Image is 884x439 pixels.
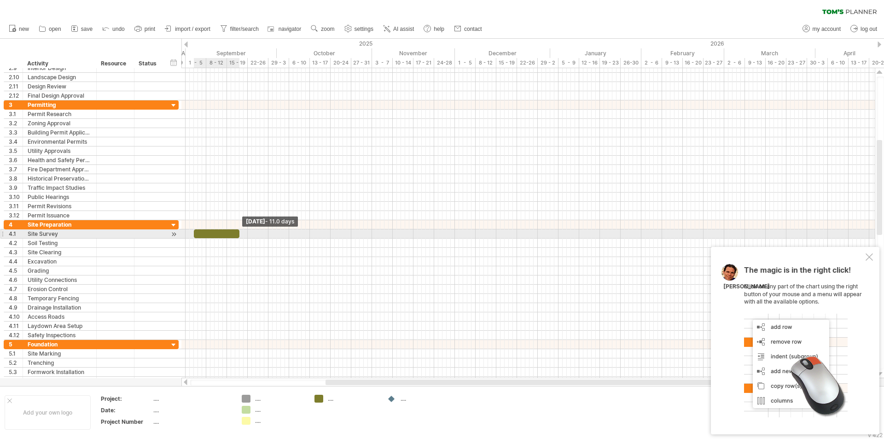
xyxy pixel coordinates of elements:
[28,349,92,358] div: Site Marking
[600,58,621,68] div: 19 - 23
[28,165,92,174] div: Fire Department Approval
[476,58,496,68] div: 8 - 12
[279,26,301,32] span: navigator
[28,340,92,349] div: Foundation
[100,23,128,35] a: undo
[9,312,23,321] div: 4.10
[413,58,434,68] div: 17 - 21
[558,58,579,68] div: 5 - 9
[277,48,372,58] div: October 2025
[9,229,23,238] div: 4.1
[69,23,95,35] a: save
[227,58,248,68] div: 15 - 19
[455,48,550,58] div: December 2025
[828,58,849,68] div: 6 - 10
[683,58,704,68] div: 16 - 20
[36,23,64,35] a: open
[9,146,23,155] div: 3.5
[9,248,23,257] div: 4.3
[28,229,92,238] div: Site Survey
[641,58,662,68] div: 2 - 6
[452,23,485,35] a: contact
[328,395,378,403] div: ....
[9,331,23,339] div: 4.12
[9,73,23,82] div: 2.10
[268,58,289,68] div: 29 - 3
[861,26,877,32] span: log out
[28,137,92,146] div: Environmental Permits
[9,119,23,128] div: 3.2
[704,58,724,68] div: 23 - 27
[28,239,92,247] div: Soil Testing
[9,294,23,303] div: 4.8
[9,100,23,109] div: 3
[9,368,23,376] div: 5.3
[9,358,23,367] div: 5.2
[255,406,305,414] div: ....
[9,202,23,211] div: 3.11
[28,312,92,321] div: Access Roads
[579,58,600,68] div: 12 - 16
[321,26,334,32] span: zoom
[401,395,451,403] div: ....
[848,23,880,35] a: log out
[49,26,61,32] span: open
[28,285,92,293] div: Erosion Control
[421,23,447,35] a: help
[28,193,92,201] div: Public Hearings
[101,59,129,68] div: Resource
[145,26,155,32] span: print
[28,202,92,211] div: Permit Revisions
[800,23,843,35] a: my account
[744,265,851,279] span: The magic is in the right click!
[9,91,23,100] div: 2.12
[175,26,210,32] span: import / export
[6,23,32,35] a: new
[28,100,92,109] div: Permitting
[381,23,417,35] a: AI assist
[28,156,92,164] div: Health and Safety Permits
[538,58,558,68] div: 29 - 2
[9,174,23,183] div: 3.8
[434,58,455,68] div: 24-28
[308,23,337,35] a: zoom
[266,23,304,35] a: navigator
[28,73,92,82] div: Landscape Design
[186,48,277,58] div: September 2025
[9,303,23,312] div: 4.9
[766,58,786,68] div: 16 - 20
[9,128,23,137] div: 3.3
[81,26,93,32] span: save
[517,58,538,68] div: 22-26
[186,58,206,68] div: 1 - 5
[393,26,414,32] span: AI assist
[9,220,23,229] div: 4
[393,58,413,68] div: 10 - 14
[331,58,351,68] div: 20-24
[101,418,151,426] div: Project Number
[153,395,231,403] div: ....
[28,220,92,229] div: Site Preparation
[112,26,125,32] span: undo
[28,128,92,137] div: Building Permit Application
[9,349,23,358] div: 5.1
[28,368,92,376] div: Formwork Installation
[5,395,91,430] div: Add your own logo
[242,217,298,227] div: [DATE]
[9,165,23,174] div: 3.7
[807,58,828,68] div: 30 - 3
[723,283,770,291] div: [PERSON_NAME]
[9,82,23,91] div: 2.11
[351,58,372,68] div: 27 - 31
[9,322,23,330] div: 4.11
[27,59,91,68] div: Activity
[744,266,864,417] div: Click on any part of the chart using the right button of your mouse and a menu will appear with a...
[28,257,92,266] div: Excavation
[9,285,23,293] div: 4.7
[662,58,683,68] div: 9 - 13
[255,417,305,425] div: ....
[163,23,213,35] a: import / export
[434,26,444,32] span: help
[206,58,227,68] div: 8 - 12
[745,58,766,68] div: 9 - 13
